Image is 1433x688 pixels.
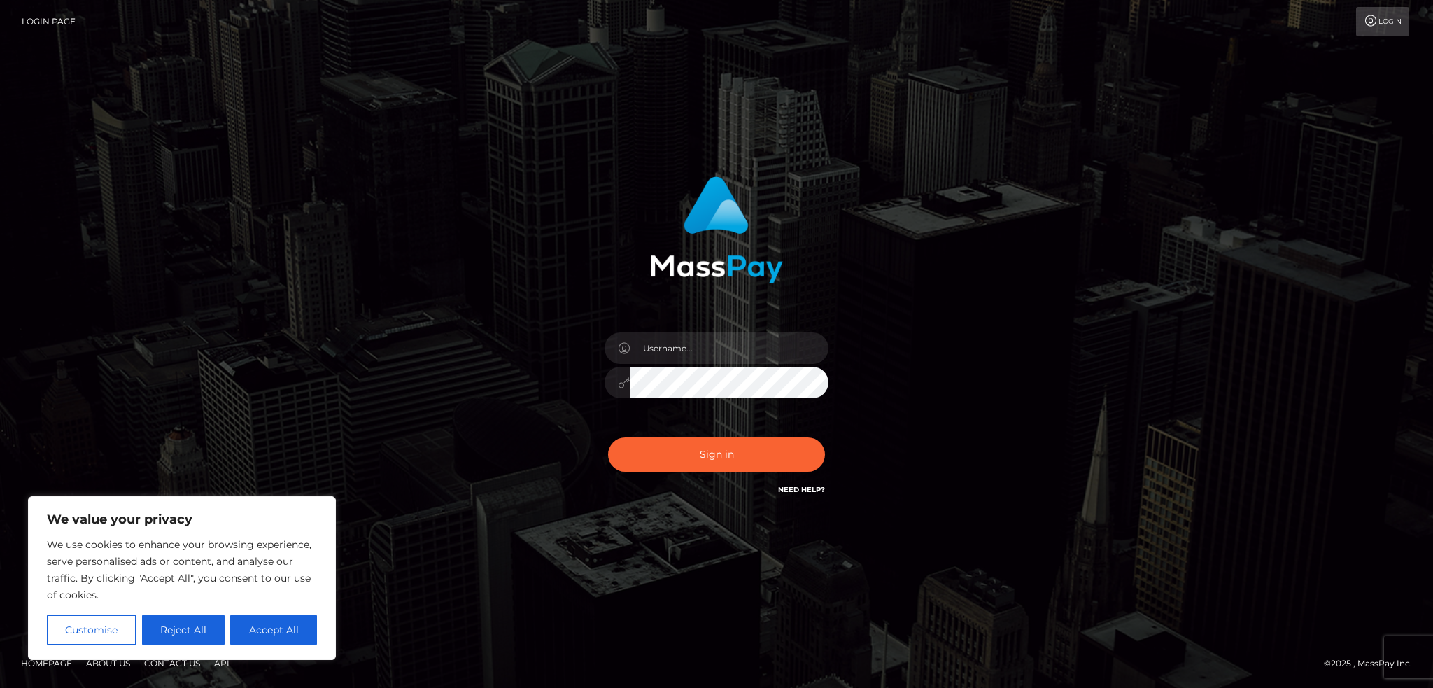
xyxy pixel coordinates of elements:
[22,7,76,36] a: Login Page
[608,437,825,472] button: Sign in
[209,652,235,674] a: API
[47,511,317,528] p: We value your privacy
[1324,656,1423,671] div: © 2025 , MassPay Inc.
[142,615,225,645] button: Reject All
[15,652,78,674] a: Homepage
[139,652,206,674] a: Contact Us
[630,332,828,364] input: Username...
[650,176,783,283] img: MassPay Login
[28,496,336,660] div: We value your privacy
[778,485,825,494] a: Need Help?
[230,615,317,645] button: Accept All
[1356,7,1409,36] a: Login
[80,652,136,674] a: About Us
[47,536,317,603] p: We use cookies to enhance your browsing experience, serve personalised ads or content, and analys...
[47,615,136,645] button: Customise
